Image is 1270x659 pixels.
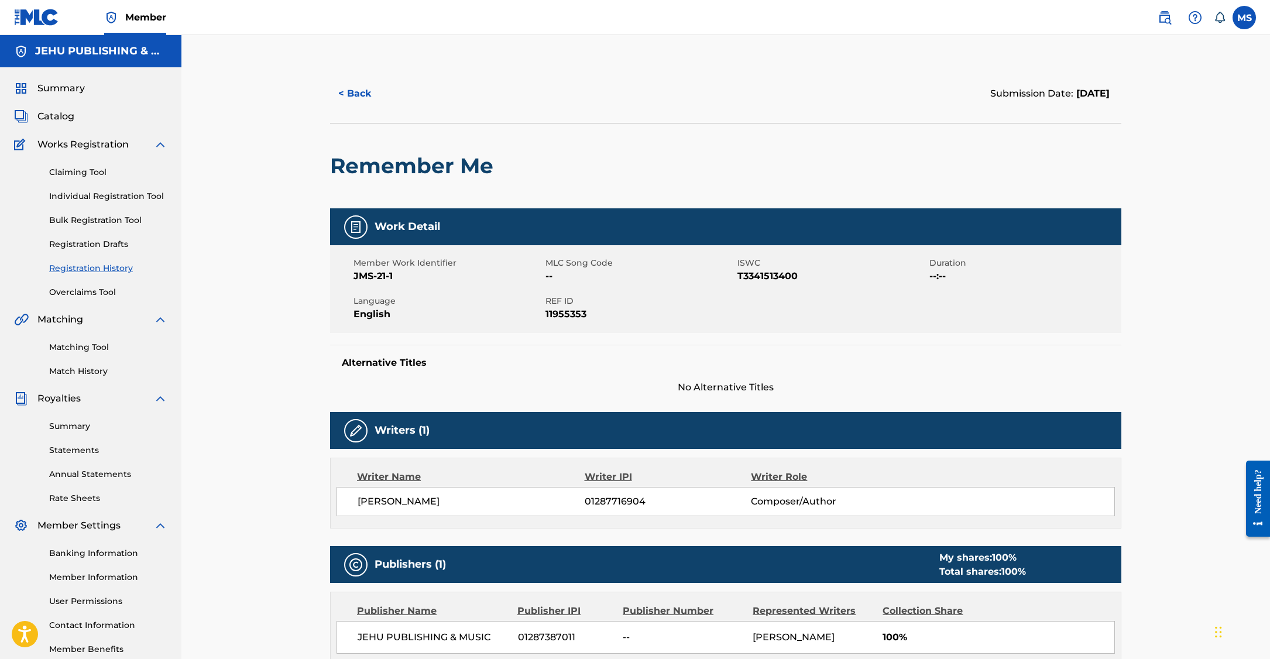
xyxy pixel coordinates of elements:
[14,138,29,152] img: Works Registration
[37,519,121,533] span: Member Settings
[939,565,1026,579] div: Total shares:
[1158,11,1172,25] img: search
[751,470,902,484] div: Writer Role
[883,630,1114,644] span: 100%
[353,307,543,321] span: English
[357,470,585,484] div: Writer Name
[737,269,926,283] span: T3341513400
[1188,11,1202,25] img: help
[49,365,167,377] a: Match History
[1001,566,1026,577] span: 100 %
[990,87,1110,101] div: Submission Date:
[623,630,744,644] span: --
[375,558,446,571] h5: Publishers (1)
[49,420,167,433] a: Summary
[1211,603,1270,659] iframe: Chat Widget
[1214,12,1226,23] div: Notifications
[153,313,167,327] img: expand
[49,492,167,504] a: Rate Sheets
[49,238,167,250] a: Registration Drafts
[737,257,926,269] span: ISWC
[49,595,167,607] a: User Permissions
[375,220,440,234] h5: Work Detail
[375,424,430,437] h5: Writers (1)
[517,604,614,618] div: Publisher IPI
[358,630,509,644] span: JEHU PUBLISHING & MUSIC
[1237,451,1270,545] iframe: Resource Center
[1183,6,1207,29] div: Help
[353,269,543,283] span: JMS-21-1
[751,495,902,509] span: Composer/Author
[14,81,28,95] img: Summary
[545,307,734,321] span: 11955353
[153,138,167,152] img: expand
[330,380,1121,394] span: No Alternative Titles
[14,109,74,123] a: CatalogCatalog
[518,630,615,644] span: 01287387011
[49,190,167,202] a: Individual Registration Tool
[37,81,85,95] span: Summary
[153,392,167,406] img: expand
[585,495,751,509] span: 01287716904
[349,424,363,438] img: Writers
[753,604,874,618] div: Represented Writers
[330,153,499,179] h2: Remember Me
[1153,6,1176,29] a: Public Search
[1073,88,1110,99] span: [DATE]
[929,257,1118,269] span: Duration
[14,81,85,95] a: SummarySummary
[349,558,363,572] img: Publishers
[357,604,509,618] div: Publisher Name
[37,313,83,327] span: Matching
[353,257,543,269] span: Member Work Identifier
[545,257,734,269] span: MLC Song Code
[939,551,1026,565] div: My shares:
[49,341,167,353] a: Matching Tool
[49,166,167,179] a: Claiming Tool
[37,392,81,406] span: Royalties
[753,631,835,643] span: [PERSON_NAME]
[353,295,543,307] span: Language
[1233,6,1256,29] div: User Menu
[342,357,1110,369] h5: Alternative Titles
[49,214,167,226] a: Bulk Registration Tool
[14,44,28,59] img: Accounts
[49,286,167,298] a: Overclaims Tool
[49,643,167,655] a: Member Benefits
[623,604,744,618] div: Publisher Number
[14,313,29,327] img: Matching
[14,9,59,26] img: MLC Logo
[14,109,28,123] img: Catalog
[1215,615,1222,650] div: Drag
[37,138,129,152] span: Works Registration
[585,470,751,484] div: Writer IPI
[49,571,167,584] a: Member Information
[14,519,28,533] img: Member Settings
[49,619,167,631] a: Contact Information
[104,11,118,25] img: Top Rightsholder
[49,547,167,560] a: Banking Information
[153,519,167,533] img: expand
[349,220,363,234] img: Work Detail
[49,444,167,457] a: Statements
[125,11,166,24] span: Member
[545,295,734,307] span: REF ID
[545,269,734,283] span: --
[49,262,167,274] a: Registration History
[49,468,167,480] a: Annual Statements
[929,269,1118,283] span: --:--
[330,79,400,108] button: < Back
[35,44,167,58] h5: JEHU PUBLISHING & MUSIC
[14,392,28,406] img: Royalties
[992,552,1017,563] span: 100 %
[358,495,585,509] span: [PERSON_NAME]
[883,604,996,618] div: Collection Share
[37,109,74,123] span: Catalog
